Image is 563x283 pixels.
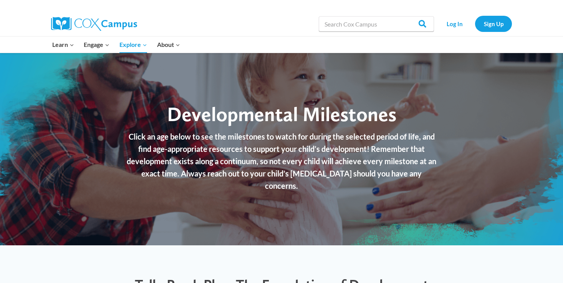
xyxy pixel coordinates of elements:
[52,40,74,50] span: Learn
[119,40,147,50] span: Explore
[47,37,185,53] nav: Primary Navigation
[157,40,180,50] span: About
[126,130,437,192] p: Click an age below to see the milestones to watch for during the selected period of life, and fin...
[51,17,137,31] img: Cox Campus
[438,16,471,32] a: Log In
[167,102,396,126] span: Developmental Milestones
[475,16,512,32] a: Sign Up
[438,16,512,32] nav: Secondary Navigation
[319,16,434,32] input: Search Cox Campus
[84,40,109,50] span: Engage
